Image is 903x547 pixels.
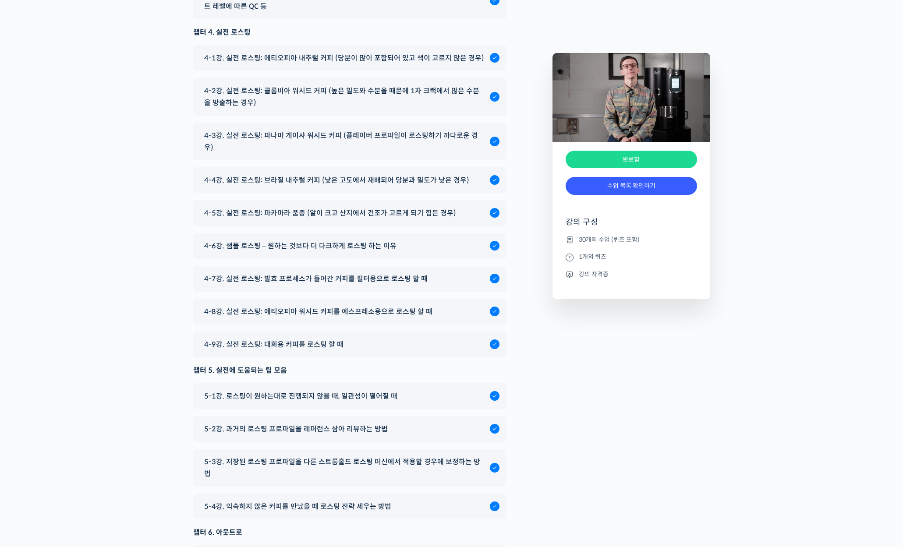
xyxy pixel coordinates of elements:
[200,85,499,109] a: 4-2강. 실전 로스팅: 콜롬비아 워시드 커피 (높은 밀도와 수분율 때문에 1차 크랙에서 많은 수분을 방출하는 경우)
[200,306,499,318] a: 4-8강. 실전 로스팅: 에티오피아 워시드 커피를 에스프레소용으로 로스팅 할 때
[204,85,485,109] span: 4-2강. 실전 로스팅: 콜롬비아 워시드 커피 (높은 밀도와 수분율 때문에 1차 크랙에서 많은 수분을 방출하는 경우)
[204,52,484,64] span: 4-1강. 실전 로스팅: 에티오피아 내추럴 커피 (당분이 많이 포함되어 있고 색이 고르지 않은 경우)
[80,291,91,298] span: 대화
[566,252,697,262] li: 1개의 퀴즈
[200,390,499,402] a: 5-1강. 로스팅이 원하는대로 진행되지 않을 때, 일관성이 떨어질 때
[204,240,397,252] span: 4-6강. 샘플 로스팅 – 원하는 것보다 더 다크하게 로스팅 하는 이유
[193,364,506,376] div: 챕터 5. 실전에 도움되는 팁 모음
[200,207,499,219] a: 4-5강. 실전 로스팅: 파카마라 품종 (알이 크고 산지에서 건조가 고르게 되기 힘든 경우)
[193,26,506,38] div: 챕터 4. 실전 로스팅
[204,456,485,480] span: 5-3강. 저장된 로스팅 프로파일을 다른 스트롱홀드 로스팅 머신에서 적용할 경우에 보정하는 방법
[113,278,168,300] a: 설정
[200,456,499,480] a: 5-3강. 저장된 로스팅 프로파일을 다른 스트롱홀드 로스팅 머신에서 적용할 경우에 보정하는 방법
[204,273,428,285] span: 4-7강. 실전 로스팅: 발효 프로세스가 들어간 커피를 필터용으로 로스팅 할 때
[3,278,58,300] a: 홈
[200,240,499,252] a: 4-6강. 샘플 로스팅 – 원하는 것보다 더 다크하게 로스팅 하는 이유
[200,501,499,512] a: 5-4강. 익숙하지 않은 커피를 만났을 때 로스팅 전략 세우는 방법
[566,177,697,195] a: 수업 목록 확인하기
[204,390,397,402] span: 5-1강. 로스팅이 원하는대로 진행되지 않을 때, 일관성이 떨어질 때
[200,52,499,64] a: 4-1강. 실전 로스팅: 에티오피아 내추럴 커피 (당분이 많이 포함되어 있고 색이 고르지 않은 경우)
[204,423,388,435] span: 5-2강. 과거의 로스팅 프로파일을 레퍼런스 삼아 리뷰하는 방법
[204,174,469,186] span: 4-4강. 실전 로스팅: 브라질 내추럴 커피 (낮은 고도에서 재배되어 당분과 밀도가 낮은 경우)
[200,130,499,153] a: 4-3강. 실전 로스팅: 파나마 게이샤 워시드 커피 (플레이버 프로파일이 로스팅하기 까다로운 경우)
[200,423,499,435] a: 5-2강. 과거의 로스팅 프로파일을 레퍼런스 삼아 리뷰하는 방법
[193,526,506,538] div: 챕터 6. 아웃트로
[204,501,391,512] span: 5-4강. 익숙하지 않은 커피를 만났을 때 로스팅 전략 세우는 방법
[28,291,33,298] span: 홈
[204,130,485,153] span: 4-3강. 실전 로스팅: 파나마 게이샤 워시드 커피 (플레이버 프로파일이 로스팅하기 까다로운 경우)
[58,278,113,300] a: 1대화
[200,273,499,285] a: 4-7강. 실전 로스팅: 발효 프로세스가 들어간 커피를 필터용으로 로스팅 할 때
[566,234,697,245] li: 30개의 수업 (퀴즈 포함)
[89,277,92,284] span: 1
[204,339,343,350] span: 4-9강. 실전 로스팅: 대회용 커피를 로스팅 할 때
[135,291,146,298] span: 설정
[204,207,456,219] span: 4-5강. 실전 로스팅: 파카마라 품종 (알이 크고 산지에서 건조가 고르게 되기 힘든 경우)
[566,269,697,279] li: 강의 자격증
[200,174,499,186] a: 4-4강. 실전 로스팅: 브라질 내추럴 커피 (낮은 고도에서 재배되어 당분과 밀도가 낮은 경우)
[204,306,432,318] span: 4-8강. 실전 로스팅: 에티오피아 워시드 커피를 에스프레소용으로 로스팅 할 때
[566,217,697,234] h4: 강의 구성
[566,151,697,169] div: 완료함
[200,339,499,350] a: 4-9강. 실전 로스팅: 대회용 커피를 로스팅 할 때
